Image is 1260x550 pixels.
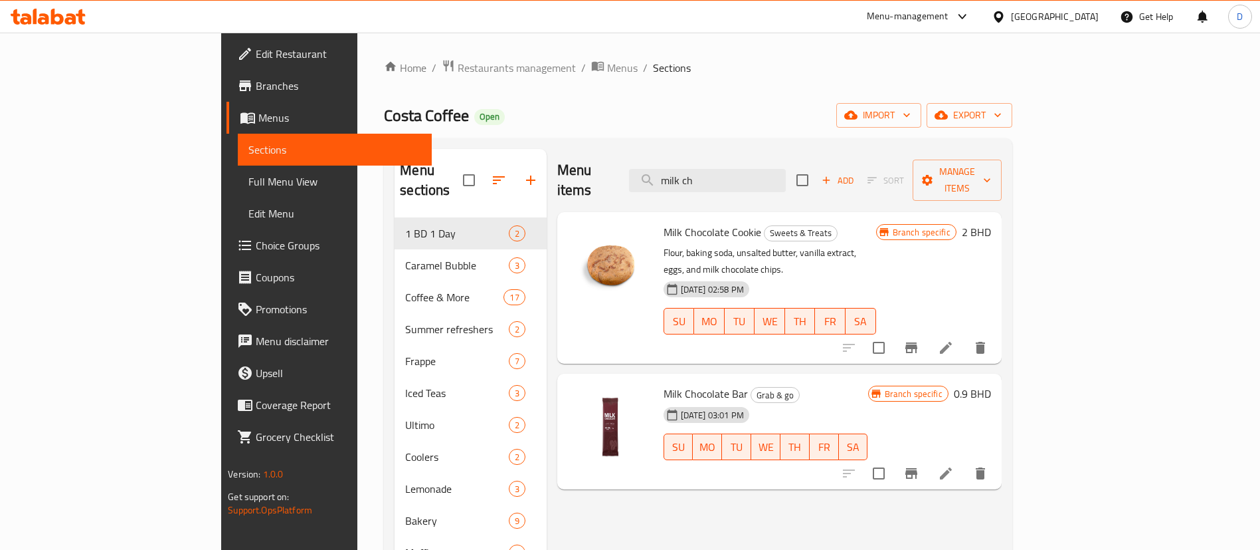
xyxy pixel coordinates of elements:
div: Grab & go [751,387,800,403]
a: Support.OpsPlatform [228,501,312,519]
div: Coffee & More17 [395,281,546,313]
span: 2 [509,451,525,464]
div: Ultimo [405,417,508,433]
span: Sections [653,60,691,76]
a: Sections [238,134,432,166]
button: delete [964,332,996,364]
span: Full Menu View [248,174,421,190]
span: Milk Chocolate Cookie [664,222,761,242]
span: TU [730,312,750,331]
div: Bakery9 [395,505,546,537]
div: items [503,289,525,305]
button: FR [810,434,839,460]
span: Summer refreshers [405,321,508,337]
li: / [432,60,436,76]
div: items [509,321,525,337]
span: Manage items [923,164,991,197]
span: 7 [509,355,525,368]
span: 2 [509,227,525,240]
span: Open [474,111,505,122]
h6: 2 BHD [962,223,991,241]
button: FR [815,308,846,335]
span: Restaurants management [458,60,576,76]
input: search [629,169,786,192]
div: items [509,417,525,433]
div: Coolers2 [395,441,546,473]
div: Summer refreshers2 [395,313,546,345]
li: / [581,60,586,76]
span: MO [699,312,719,331]
span: 3 [509,387,525,400]
a: Grocery Checklist [226,421,432,453]
span: TH [786,438,804,457]
span: SU [670,438,688,457]
span: import [847,107,911,124]
button: Branch-specific-item [895,332,927,364]
a: Coverage Report [226,389,432,421]
div: Iced Teas3 [395,377,546,409]
div: Caramel Bubble3 [395,249,546,281]
div: Frappe [405,353,508,369]
span: Select to update [865,460,893,487]
div: Lemonade3 [395,473,546,505]
span: Coolers [405,449,508,465]
div: Sweets & Treats [764,225,838,241]
span: D [1237,9,1243,24]
div: items [509,385,525,401]
a: Edit Restaurant [226,38,432,70]
span: TH [790,312,810,331]
a: Edit Menu [238,198,432,229]
span: WE [760,312,780,331]
button: import [836,103,921,128]
span: Version: [228,466,260,483]
button: Manage items [913,160,1002,201]
button: TU [722,434,751,460]
button: TH [780,434,810,460]
span: Sections [248,142,421,158]
span: Add item [816,170,859,191]
span: [DATE] 02:58 PM [675,283,749,296]
div: Menu-management [867,9,948,25]
div: 1 BD 1 Day2 [395,217,546,249]
img: Milk Chocolate Cookie [568,223,653,308]
span: Get support on: [228,488,289,505]
span: Caramel Bubble [405,257,508,273]
span: SA [851,312,871,331]
span: Coupons [256,269,421,285]
span: Select section first [859,170,913,191]
div: items [509,481,525,497]
a: Coupons [226,261,432,293]
button: delete [964,458,996,489]
h2: Menu items [557,160,613,200]
span: Promotions [256,301,421,317]
span: Iced Teas [405,385,508,401]
div: Ultimo2 [395,409,546,441]
a: Branches [226,70,432,102]
button: TU [725,308,755,335]
span: 1.0.0 [263,466,284,483]
button: MO [693,434,722,460]
span: 2 [509,419,525,432]
span: Lemonade [405,481,508,497]
a: Choice Groups [226,229,432,261]
span: Coffee & More [405,289,503,305]
span: 3 [509,259,525,272]
span: Grocery Checklist [256,429,421,445]
div: items [509,257,525,273]
a: Upsell [226,357,432,389]
div: items [509,353,525,369]
span: Milk Chocolate Bar [664,384,748,404]
span: Upsell [256,365,421,381]
span: SA [844,438,863,457]
span: Edit Menu [248,206,421,221]
span: Sort sections [483,164,515,196]
span: export [937,107,1002,124]
span: 1 BD 1 Day [405,225,508,241]
span: Branch specific [879,388,948,400]
button: WE [751,434,780,460]
div: Bakery [405,513,508,529]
